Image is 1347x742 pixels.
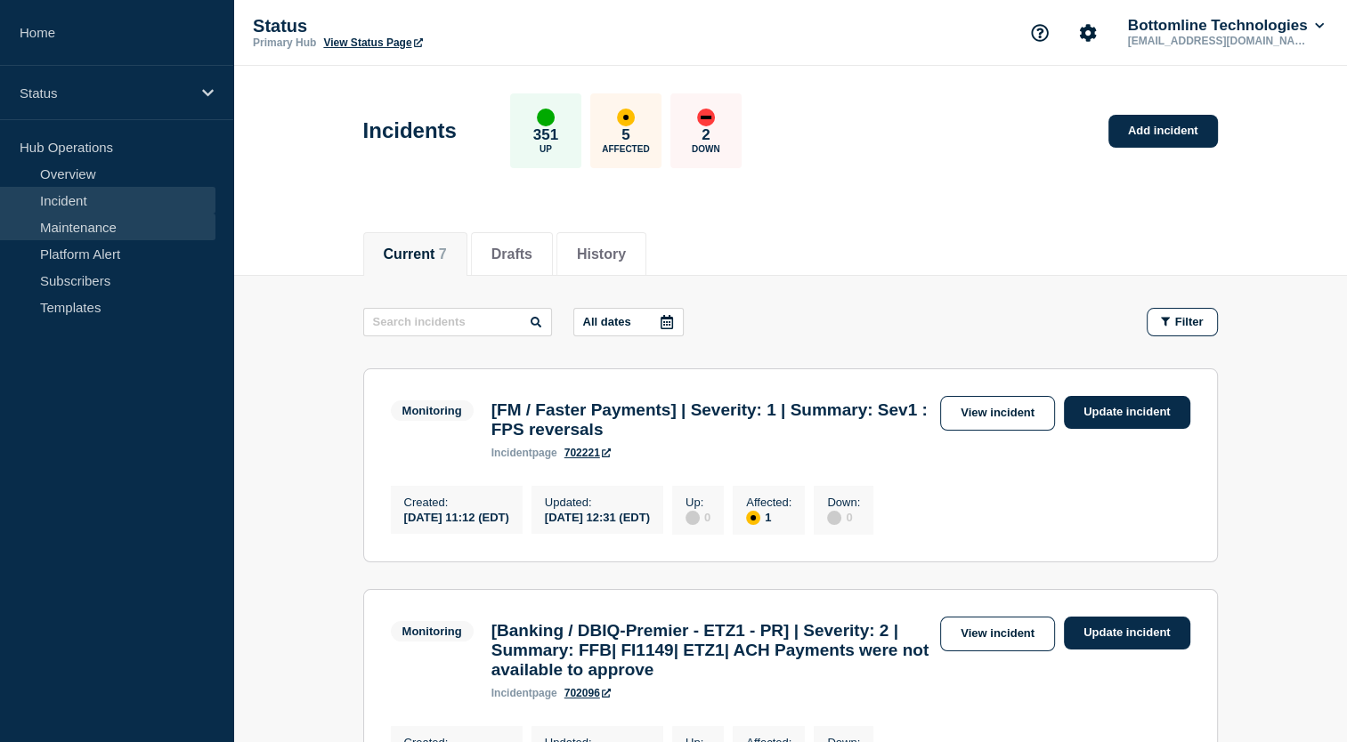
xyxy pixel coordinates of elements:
p: [EMAIL_ADDRESS][DOMAIN_NAME] [1124,35,1310,47]
h3: [Banking / DBIQ-Premier - ETZ1 - PR] | Severity: 2 | Summary: FFB| FI1149| ETZ1| ACH Payments wer... [491,621,931,680]
p: Created : [404,496,509,509]
span: 7 [439,246,447,262]
div: affected [746,511,760,525]
p: Status [20,85,191,101]
span: Monitoring [391,621,474,641]
div: 1 [746,509,791,525]
button: Support [1021,14,1059,52]
a: Update incident [1064,396,1190,429]
a: 702221 [564,447,611,459]
input: Search incidents [363,308,552,336]
div: [DATE] 12:31 (EDT) [545,509,650,524]
button: Bottomline Technologies [1124,17,1327,35]
span: incident [491,447,532,459]
p: 351 [533,126,558,144]
a: View incident [940,396,1055,431]
p: Affected [602,144,649,154]
div: [DATE] 11:12 (EDT) [404,509,509,524]
span: Monitoring [391,400,474,421]
button: History [577,246,626,262]
p: 5 [621,126,629,144]
button: Filter [1147,308,1218,336]
p: page [491,687,557,699]
p: Affected : [746,496,791,509]
div: affected [617,109,635,126]
p: Up [540,144,552,154]
button: Drafts [491,246,532,262]
p: Primary Hub [253,36,316,49]
p: page [491,447,557,459]
a: View Status Page [323,36,422,49]
a: Update incident [1064,617,1190,649]
a: Add incident [1108,115,1218,148]
button: Current 7 [384,246,447,262]
p: Down [692,144,720,154]
a: View incident [940,617,1055,651]
button: Account settings [1069,14,1107,52]
p: Up : [686,496,710,509]
h3: [FM / Faster Payments] | Severity: 1 | Summary: Sev1 : FPS reversals [491,400,931,440]
p: Status [253,16,609,36]
p: Updated : [545,496,650,509]
div: disabled [827,511,841,525]
div: 0 [827,509,860,525]
div: disabled [686,511,700,525]
a: 702096 [564,687,611,699]
div: down [697,109,715,126]
h1: Incidents [363,118,457,143]
p: Down : [827,496,860,509]
span: Filter [1175,315,1204,328]
span: incident [491,687,532,699]
div: 0 [686,509,710,525]
div: up [537,109,555,126]
p: All dates [583,315,631,328]
p: 2 [702,126,710,144]
button: All dates [573,308,684,336]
